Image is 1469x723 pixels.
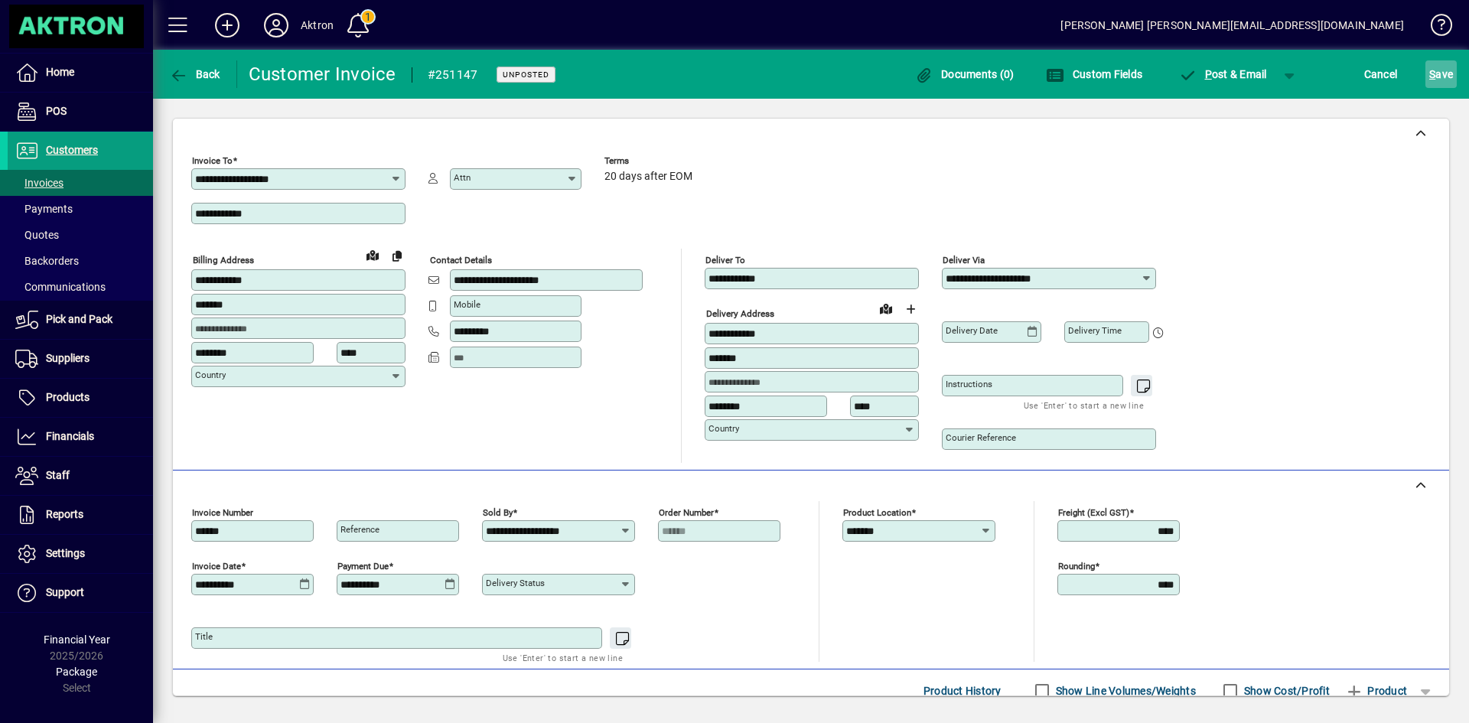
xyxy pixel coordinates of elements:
span: Financials [46,430,94,442]
a: View on map [360,243,385,267]
label: Show Cost/Profit [1241,683,1330,699]
a: Pick and Pack [8,301,153,339]
span: Financial Year [44,633,110,646]
mat-label: Invoice To [192,155,233,166]
mat-label: Mobile [454,299,480,310]
a: Products [8,379,153,417]
span: Invoices [15,177,64,189]
app-page-header-button: Back [153,60,237,88]
a: Quotes [8,222,153,248]
div: Aktron [301,13,334,37]
button: Copy to Delivery address [385,243,409,268]
button: Cancel [1360,60,1402,88]
span: Customers [46,144,98,156]
mat-label: Country [708,423,739,434]
button: Custom Fields [1042,60,1146,88]
span: Quotes [15,229,59,241]
mat-label: Payment due [337,561,389,572]
span: Communications [15,281,106,293]
label: Show Line Volumes/Weights [1053,683,1196,699]
a: Home [8,54,153,92]
span: Cancel [1364,62,1398,86]
span: Back [169,68,220,80]
span: POS [46,105,67,117]
a: Financials [8,418,153,456]
button: Post & Email [1171,60,1275,88]
span: Payments [15,203,73,215]
mat-label: Sold by [483,507,513,518]
span: Suppliers [46,352,90,364]
div: #251147 [428,63,478,87]
span: ost & Email [1178,68,1267,80]
button: Profile [252,11,301,39]
a: POS [8,93,153,131]
span: Unposted [503,70,549,80]
span: Backorders [15,255,79,267]
mat-label: Invoice date [192,561,241,572]
span: ave [1429,62,1453,86]
button: Product History [917,677,1008,705]
mat-label: Invoice number [192,507,253,518]
mat-label: Country [195,370,226,380]
a: Backorders [8,248,153,274]
span: Product [1345,679,1407,703]
a: Staff [8,457,153,495]
span: 20 days after EOM [604,171,692,183]
span: Package [56,666,97,678]
mat-label: Product location [843,507,911,518]
button: Add [203,11,252,39]
span: S [1429,68,1435,80]
button: Save [1425,60,1457,88]
a: Payments [8,196,153,222]
a: Suppliers [8,340,153,378]
span: Support [46,586,84,598]
mat-label: Delivery date [946,325,998,336]
span: Documents (0) [915,68,1015,80]
mat-label: Rounding [1058,561,1095,572]
mat-label: Attn [454,172,471,183]
mat-hint: Use 'Enter' to start a new line [503,649,623,666]
span: Products [46,391,90,403]
span: Staff [46,469,70,481]
a: Invoices [8,170,153,196]
mat-label: Instructions [946,379,992,389]
mat-hint: Use 'Enter' to start a new line [1024,396,1144,414]
span: P [1205,68,1212,80]
div: [PERSON_NAME] [PERSON_NAME][EMAIL_ADDRESS][DOMAIN_NAME] [1060,13,1404,37]
mat-label: Freight (excl GST) [1058,507,1129,518]
a: Communications [8,274,153,300]
button: Product [1337,677,1415,705]
a: View on map [874,296,898,321]
mat-label: Order number [659,507,714,518]
span: Terms [604,156,696,166]
mat-label: Title [195,631,213,642]
a: Knowledge Base [1419,3,1450,53]
button: Choose address [898,297,923,321]
button: Documents (0) [911,60,1018,88]
a: Reports [8,496,153,534]
span: Pick and Pack [46,313,112,325]
span: Home [46,66,74,78]
span: Reports [46,508,83,520]
span: Custom Fields [1046,68,1142,80]
a: Settings [8,535,153,573]
mat-label: Reference [340,524,379,535]
a: Support [8,574,153,612]
mat-label: Delivery time [1068,325,1122,336]
mat-label: Deliver via [943,255,985,265]
span: Settings [46,547,85,559]
div: Customer Invoice [249,62,396,86]
mat-label: Courier Reference [946,432,1016,443]
mat-label: Deliver To [705,255,745,265]
span: Product History [923,679,1002,703]
button: Back [165,60,224,88]
mat-label: Delivery status [486,578,545,588]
